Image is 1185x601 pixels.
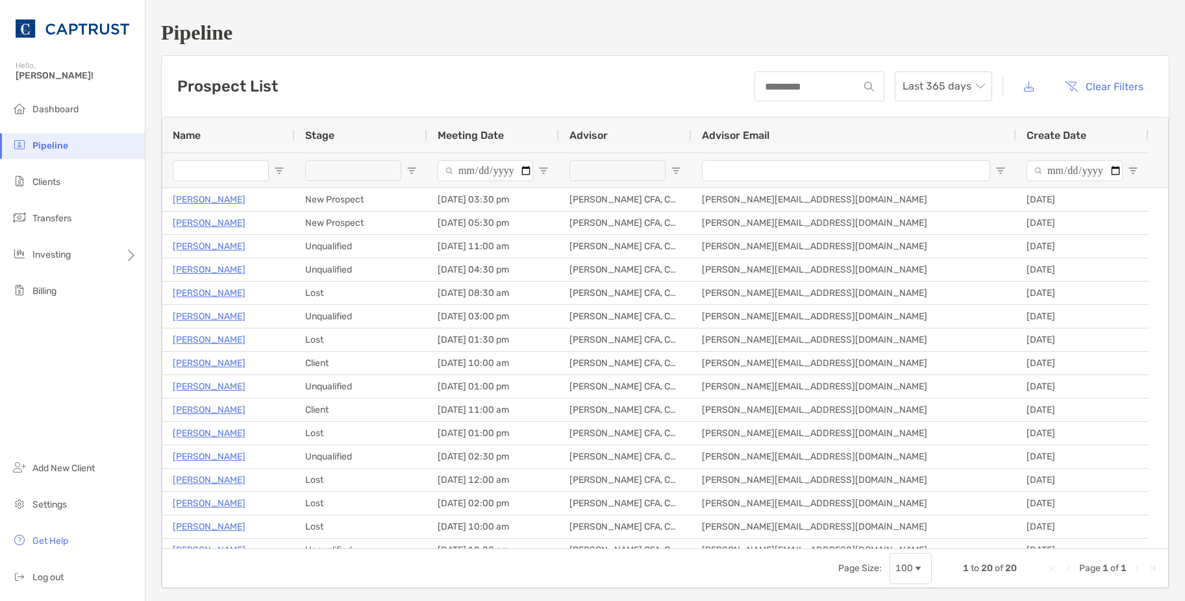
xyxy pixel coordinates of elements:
[692,375,1016,398] div: [PERSON_NAME][EMAIL_ADDRESS][DOMAIN_NAME]
[427,469,559,491] div: [DATE] 12:00 am
[177,77,278,95] h3: Prospect List
[427,515,559,538] div: [DATE] 10:00 am
[559,352,692,374] div: [PERSON_NAME] CFA, CAIA, CFP®
[295,515,427,538] div: Lost
[406,166,417,176] button: Open Filter Menu
[1027,160,1123,181] input: Create Date Filter Input
[538,166,549,176] button: Open Filter Menu
[295,188,427,211] div: New Prospect
[12,137,27,153] img: pipeline icon
[295,375,427,398] div: Unqualified
[692,492,1016,515] div: [PERSON_NAME][EMAIL_ADDRESS][DOMAIN_NAME]
[569,129,608,141] span: Advisor
[32,535,68,546] span: Get Help
[295,282,427,304] div: Lost
[16,5,129,52] img: CAPTRUST Logo
[295,258,427,281] div: Unqualified
[173,191,245,208] p: [PERSON_NAME]
[173,160,269,181] input: Name Filter Input
[427,188,559,211] div: [DATE] 03:30 pm
[32,286,56,297] span: Billing
[1016,492,1149,515] div: [DATE]
[559,328,692,351] div: [PERSON_NAME] CFA, CAIA, CFP®
[12,532,27,548] img: get-help icon
[12,569,27,584] img: logout icon
[692,515,1016,538] div: [PERSON_NAME][EMAIL_ADDRESS][DOMAIN_NAME]
[32,140,68,151] span: Pipeline
[427,375,559,398] div: [DATE] 01:00 pm
[427,235,559,258] div: [DATE] 11:00 am
[173,542,245,558] p: [PERSON_NAME]
[1054,72,1153,101] button: Clear Filters
[173,425,245,441] a: [PERSON_NAME]
[12,496,27,511] img: settings icon
[838,563,882,574] div: Page Size:
[32,572,64,583] span: Log out
[1016,282,1149,304] div: [DATE]
[1016,212,1149,234] div: [DATE]
[1079,563,1101,574] span: Page
[438,129,504,141] span: Meeting Date
[173,378,245,395] a: [PERSON_NAME]
[173,332,245,348] a: [PERSON_NAME]
[1016,445,1149,468] div: [DATE]
[12,246,27,262] img: investing icon
[559,188,692,211] div: [PERSON_NAME] CFA, CAIA, CFP®
[32,249,71,260] span: Investing
[702,129,769,141] span: Advisor Email
[427,212,559,234] div: [DATE] 05:30 pm
[559,258,692,281] div: [PERSON_NAME] CFA, CAIA, CFP®
[995,166,1006,176] button: Open Filter Menu
[427,539,559,561] div: [DATE] 12:00 am
[427,492,559,515] div: [DATE] 02:00 pm
[173,448,245,465] a: [PERSON_NAME]
[274,166,284,176] button: Open Filter Menu
[173,238,245,254] a: [PERSON_NAME]
[1016,539,1149,561] div: [DATE]
[903,72,984,101] span: Last 365 days
[295,399,427,421] div: Client
[559,469,692,491] div: [PERSON_NAME] CFA, CAIA, CFP®
[1121,563,1127,574] span: 1
[173,472,245,488] p: [PERSON_NAME]
[559,305,692,328] div: [PERSON_NAME] CFA, CAIA, CFP®
[559,235,692,258] div: [PERSON_NAME] CFA, CAIA, CFP®
[12,282,27,298] img: billing icon
[173,262,245,278] a: [PERSON_NAME]
[692,258,1016,281] div: [PERSON_NAME][EMAIL_ADDRESS][DOMAIN_NAME]
[895,563,913,574] div: 100
[995,563,1003,574] span: of
[1016,469,1149,491] div: [DATE]
[173,519,245,535] a: [PERSON_NAME]
[559,422,692,445] div: [PERSON_NAME] CFA, CAIA, CFP®
[559,492,692,515] div: [PERSON_NAME] CFA, CAIA, CFP®
[1016,305,1149,328] div: [DATE]
[32,177,60,188] span: Clients
[1016,422,1149,445] div: [DATE]
[559,445,692,468] div: [PERSON_NAME] CFA, CAIA, CFP®
[692,282,1016,304] div: [PERSON_NAME][EMAIL_ADDRESS][DOMAIN_NAME]
[559,212,692,234] div: [PERSON_NAME] CFA, CAIA, CFP®
[1016,258,1149,281] div: [DATE]
[971,563,979,574] span: to
[1147,563,1158,574] div: Last Page
[427,328,559,351] div: [DATE] 01:30 pm
[295,305,427,328] div: Unqualified
[295,445,427,468] div: Unqualified
[963,563,969,574] span: 1
[32,213,71,224] span: Transfers
[12,173,27,189] img: clients icon
[559,399,692,421] div: [PERSON_NAME] CFA, CAIA, CFP®
[427,305,559,328] div: [DATE] 03:00 pm
[1027,129,1086,141] span: Create Date
[173,285,245,301] a: [PERSON_NAME]
[427,399,559,421] div: [DATE] 11:00 am
[864,82,874,92] img: input icon
[559,282,692,304] div: [PERSON_NAME] CFA, CAIA, CFP®
[173,215,245,231] a: [PERSON_NAME]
